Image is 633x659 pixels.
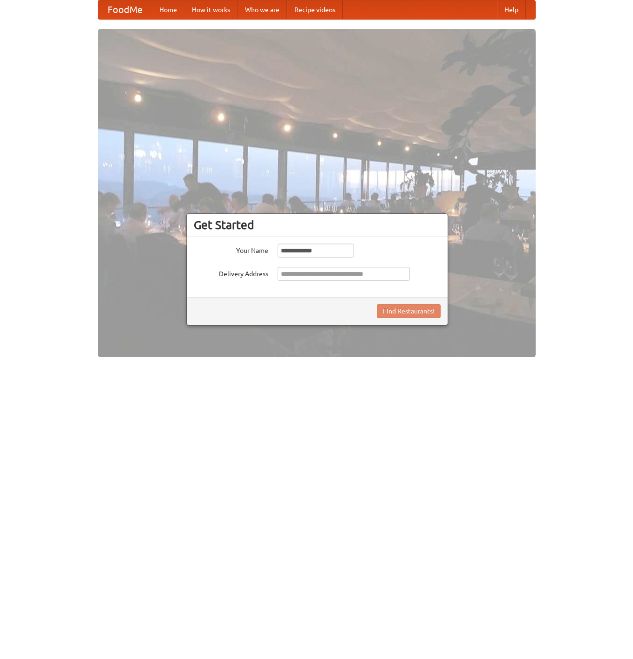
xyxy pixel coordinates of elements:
[287,0,343,19] a: Recipe videos
[377,304,441,318] button: Find Restaurants!
[194,244,268,255] label: Your Name
[194,218,441,232] h3: Get Started
[497,0,526,19] a: Help
[184,0,238,19] a: How it works
[238,0,287,19] a: Who we are
[98,0,152,19] a: FoodMe
[152,0,184,19] a: Home
[194,267,268,279] label: Delivery Address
